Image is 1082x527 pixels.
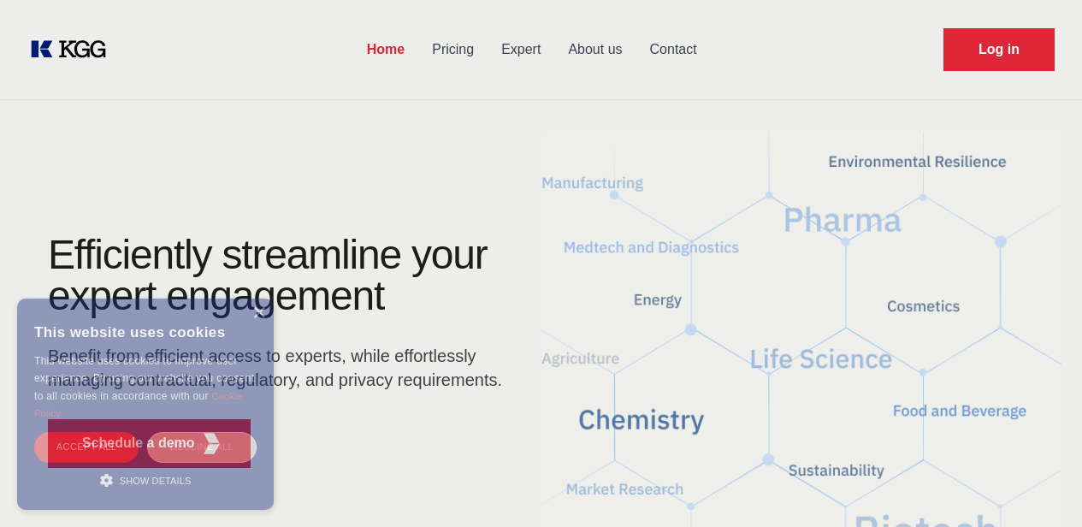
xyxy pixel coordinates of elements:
[147,432,257,462] div: Decline all
[34,355,254,402] span: This website uses cookies to improve user experience. By using our website you consent to all coo...
[34,432,139,462] div: Accept all
[48,344,514,392] p: Benefit from efficient access to experts, while effortlessly managing contractual, regulatory, an...
[418,27,488,72] a: Pricing
[252,307,265,320] div: Close
[27,36,120,63] a: KOL Knowledge Platform: Talk to Key External Experts (KEE)
[120,476,192,486] span: Show details
[34,311,257,352] div: This website uses cookies
[636,27,711,72] a: Contact
[488,27,554,72] a: Expert
[34,391,243,418] a: Cookie Policy
[943,28,1055,71] a: Request Demo
[353,27,418,72] a: Home
[34,471,257,489] div: Show details
[48,234,514,317] h1: Efficiently streamline your expert engagement
[554,27,636,72] a: About us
